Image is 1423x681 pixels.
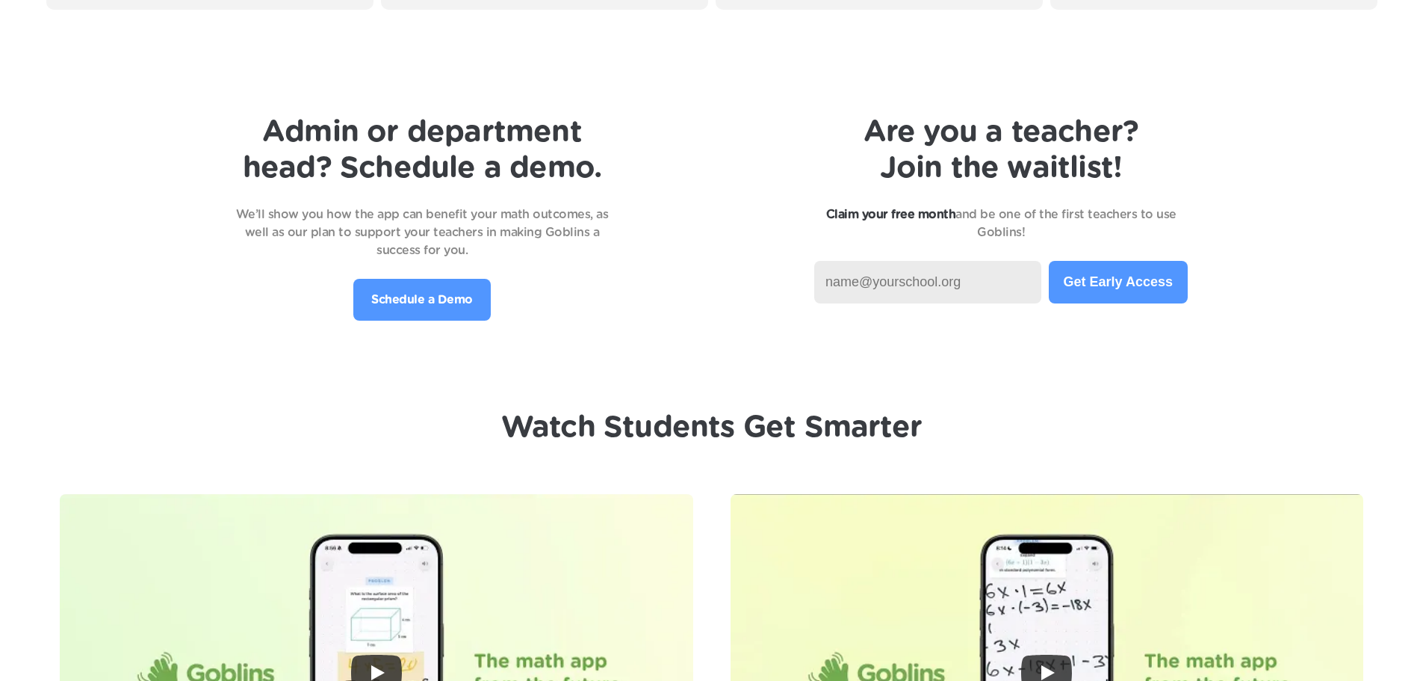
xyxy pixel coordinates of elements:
[353,279,491,321] a: Schedule a Demo
[814,261,1041,303] input: name@yourschool.org
[826,209,956,221] strong: Claim your free month
[501,410,922,446] h1: Watch Students Get Smarter
[371,291,473,309] p: Schedule a Demo
[814,114,1188,186] h1: Are you a teacher? Join the waitlist!
[235,206,609,259] p: We’ll show you how the app can benefit your math outcomes, as well as our plan to support your te...
[814,206,1188,241] p: and be one of the first teachers to use Goblins!
[1049,261,1188,303] button: Get Early Access
[235,114,609,186] h1: Admin or department head? Schedule a demo.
